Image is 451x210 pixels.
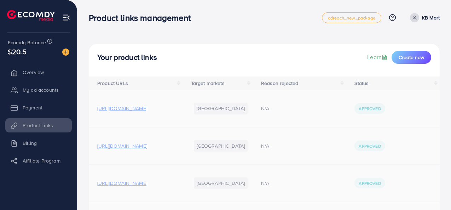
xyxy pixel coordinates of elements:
h4: Your product links [97,53,157,62]
h3: Product links management [89,13,196,23]
span: adreach_new_package [328,16,375,20]
span: $20.5 [8,46,27,57]
span: Ecomdy Balance [8,39,46,46]
a: KB Mart [407,13,440,22]
p: KB Mart [422,13,440,22]
span: Create new [399,54,424,61]
button: Create new [392,51,431,64]
img: image [62,49,69,56]
img: logo [7,10,55,21]
a: Learn [367,53,389,61]
img: menu [62,13,70,22]
a: adreach_new_package [322,12,381,23]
